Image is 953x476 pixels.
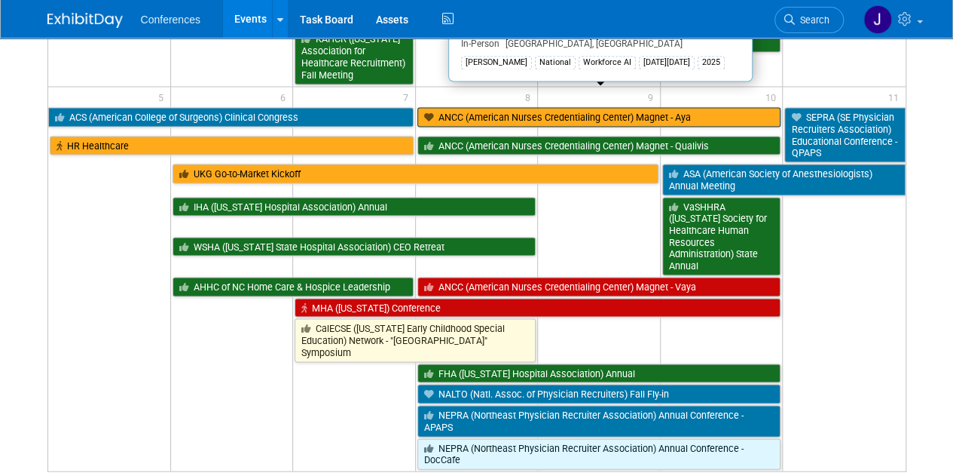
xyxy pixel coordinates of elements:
a: ANCC (American Nurses Credentialing Center) Magnet - Vaya [417,277,781,296]
span: In-Person [461,38,499,49]
div: National [535,56,576,69]
span: 5 [157,87,170,106]
a: MHA ([US_STATE]) Conference [295,298,780,318]
a: ANCC (American Nurses Credentialing Center) Magnet - Aya [417,107,781,127]
a: HR Healthcare [50,136,414,155]
span: 6 [279,87,292,106]
a: WSHA ([US_STATE] State Hospital Association) CEO Retreat [173,237,536,256]
div: Workforce AI [579,56,636,69]
div: 2025 [698,56,725,69]
a: AHHC of NC Home Care & Hospice Leadership [173,277,414,296]
a: ACS (American College of Surgeons) Clinical Congress [48,107,414,127]
a: NEPRA (Northeast Physician Recruiter Association) Annual Conference - APAPS [417,405,781,436]
a: FHA ([US_STATE] Hospital Association) Annual [417,364,781,383]
a: Search [774,7,844,33]
a: IHA ([US_STATE] Hospital Association) Annual [173,197,536,217]
span: Conferences [141,14,200,26]
span: [GEOGRAPHIC_DATA], [GEOGRAPHIC_DATA] [499,38,683,49]
img: ExhibitDay [47,13,123,28]
a: CalECSE ([US_STATE] Early Childhood Special Education) Network - "[GEOGRAPHIC_DATA]" Symposium [295,318,536,361]
span: 11 [887,87,906,106]
div: [DATE][DATE] [639,56,695,69]
a: UKG Go-to-Market Kickoff [173,164,658,183]
a: NEPRA (Northeast Physician Recruiter Association) Annual Conference - DocCafe [417,438,781,469]
div: [PERSON_NAME] [461,56,532,69]
span: 10 [763,87,782,106]
a: SEPRA (SE Physician Recruiters Association) Educational Conference - QPAPS [784,107,905,162]
span: 8 [524,87,537,106]
span: 7 [402,87,415,106]
span: 9 [646,87,660,106]
a: NALTO (Natl. Assoc. of Physician Recruiters) Fall Fly-in [417,384,781,404]
a: ANCC (American Nurses Credentialing Center) Magnet - Qualivis [417,136,781,155]
img: Jenny Clavero [863,5,892,34]
span: Search [795,14,829,26]
a: VaSHHRA ([US_STATE] Society for Healthcare Human Resources Administration) State Annual [662,197,781,275]
a: KAHCR ([US_STATE] Association for Healthcare Recruitment) Fall Meeting [295,29,414,84]
a: ASA (American Society of Anesthesiologists) Annual Meeting [662,164,906,195]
